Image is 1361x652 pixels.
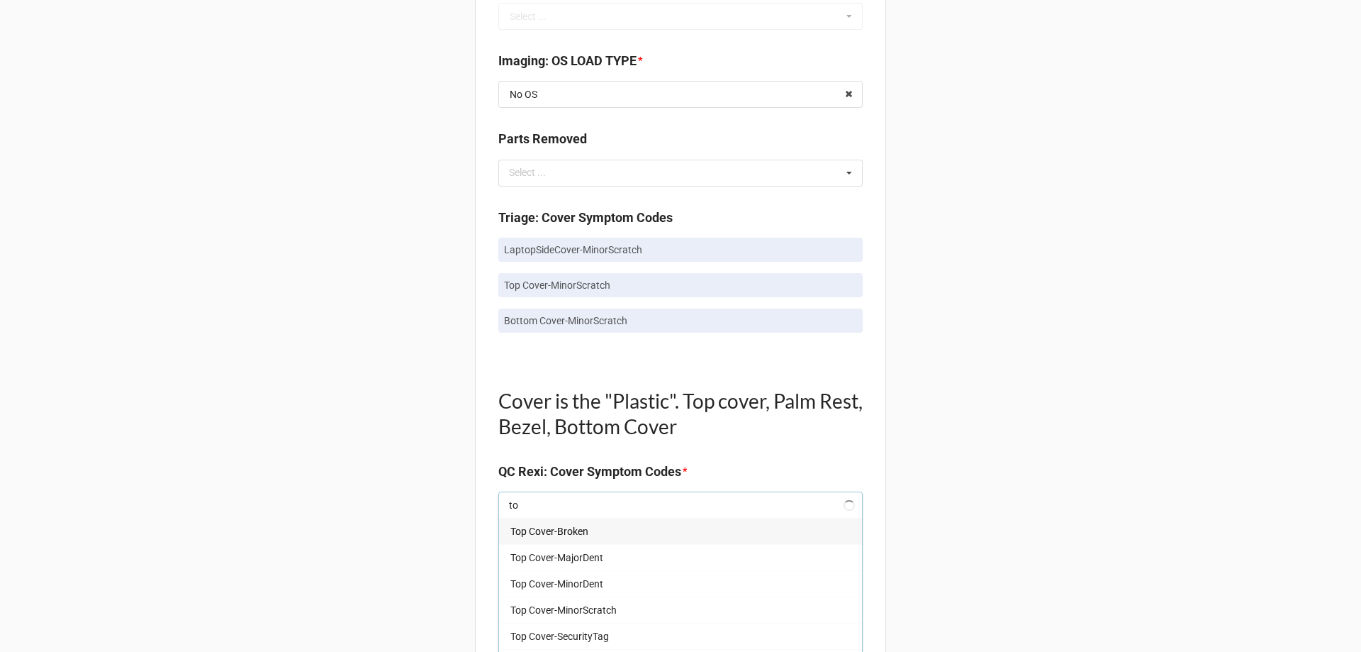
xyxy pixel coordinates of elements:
span: Top Cover-MinorScratch [510,604,617,616]
label: QC Rexi: Cover Symptom Codes [498,462,681,482]
label: Imaging: OS LOAD TYPE [498,51,637,71]
p: Bottom Cover-MinorScratch [504,314,857,328]
span: Top Cover-SecurityTag [510,631,609,642]
h1: Cover is the "Plastic". Top cover, Palm Rest, Bezel, Bottom Cover [498,388,863,439]
span: Top Cover-Broken [510,526,588,537]
div: No OS [510,89,537,99]
label: Parts Removed [498,129,587,149]
p: Top Cover-MinorScratch [504,278,857,292]
label: Triage: Cover Symptom Codes [498,208,673,228]
span: Top Cover-MinorDent [510,578,603,590]
div: Select ... [505,165,566,181]
p: LaptopSideCover-MinorScratch [504,243,857,257]
span: Top Cover-MajorDent [510,552,603,563]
